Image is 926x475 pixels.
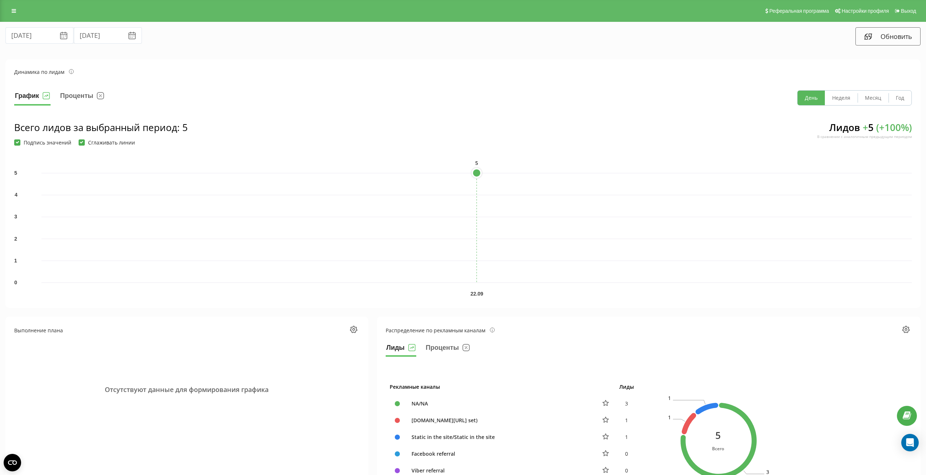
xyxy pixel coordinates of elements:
[798,91,825,105] button: День
[901,8,916,14] span: Выход
[615,446,638,462] td: 0
[668,395,671,401] text: 1
[14,258,17,264] text: 1
[79,139,135,146] label: Сглаживать линии
[14,68,74,76] div: Динамика по лидам
[386,326,495,334] div: Распределение по рекламным каналам
[712,428,724,442] div: 5
[408,433,592,441] div: Static in the site/Static in the site
[863,121,868,134] span: +
[14,90,51,106] button: График
[408,450,592,458] div: Facebook referral
[712,444,724,452] div: Всего
[615,395,638,412] td: 3
[14,170,17,176] text: 5
[855,27,921,45] button: Обновить
[475,159,478,166] text: 5
[817,121,912,146] div: Лидов 5
[15,192,17,198] text: 4
[14,236,17,242] text: 2
[876,121,912,134] span: ( + 100 %)
[408,400,592,407] div: NA/NA
[889,91,911,105] button: Год
[769,8,829,14] span: Реферальная программа
[470,291,483,297] text: 22.09
[408,467,592,474] div: Viber referral
[842,8,889,14] span: Настройки профиля
[901,434,919,451] div: Open Intercom Messenger
[668,413,671,420] text: 1
[408,416,592,424] div: [DOMAIN_NAME][URL] set)
[14,121,188,134] div: Всего лидов за выбранный период : 5
[858,91,889,105] button: Месяц
[14,139,71,146] label: Подпись значений
[14,280,17,285] text: 0
[59,90,105,106] button: Проценты
[14,326,63,334] div: Выполнение плана
[615,429,638,446] td: 1
[14,342,359,437] div: Отсутствуют данные для формирования графика
[386,378,615,395] th: Рекламные каналы
[4,454,21,471] button: Open CMP widget
[14,214,17,219] text: 3
[425,342,470,357] button: Проценты
[386,342,417,357] button: Лиды
[615,378,638,395] th: Лиды
[615,412,638,429] td: 1
[825,91,858,105] button: Неделя
[817,134,912,139] div: В сравнении с аналогичным предыдущим периодом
